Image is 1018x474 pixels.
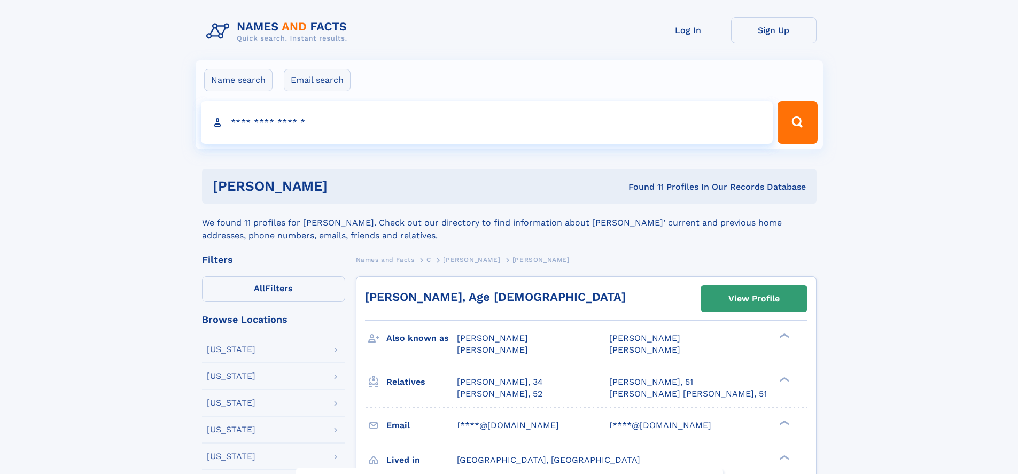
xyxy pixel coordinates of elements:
a: Names and Facts [356,253,415,266]
a: [PERSON_NAME], 51 [609,376,693,388]
label: Name search [204,69,273,91]
div: Filters [202,255,345,265]
div: Browse Locations [202,315,345,324]
label: Email search [284,69,351,91]
a: Log In [646,17,731,43]
h3: Email [386,416,457,434]
div: Found 11 Profiles In Our Records Database [478,181,806,193]
div: ❯ [777,419,790,426]
a: [PERSON_NAME], 34 [457,376,543,388]
div: [US_STATE] [207,425,255,434]
div: ❯ [777,332,790,339]
a: [PERSON_NAME] [443,253,500,266]
h3: Also known as [386,329,457,347]
img: Logo Names and Facts [202,17,356,46]
span: [PERSON_NAME] [512,256,570,263]
div: [US_STATE] [207,345,255,354]
button: Search Button [778,101,817,144]
div: ❯ [777,454,790,461]
div: [US_STATE] [207,372,255,380]
a: C [426,253,431,266]
div: [US_STATE] [207,452,255,461]
span: [GEOGRAPHIC_DATA], [GEOGRAPHIC_DATA] [457,455,640,465]
div: [US_STATE] [207,399,255,407]
div: ❯ [777,376,790,383]
label: Filters [202,276,345,302]
span: [PERSON_NAME] [443,256,500,263]
div: View Profile [728,286,780,311]
span: [PERSON_NAME] [457,345,528,355]
input: search input [201,101,773,144]
a: [PERSON_NAME] [PERSON_NAME], 51 [609,388,767,400]
span: All [254,283,265,293]
span: [PERSON_NAME] [609,345,680,355]
a: Sign Up [731,17,817,43]
a: View Profile [701,286,807,312]
h1: [PERSON_NAME] [213,180,478,193]
h3: Lived in [386,451,457,469]
span: [PERSON_NAME] [609,333,680,343]
span: [PERSON_NAME] [457,333,528,343]
h3: Relatives [386,373,457,391]
a: [PERSON_NAME], Age [DEMOGRAPHIC_DATA] [365,290,626,304]
span: C [426,256,431,263]
a: [PERSON_NAME], 52 [457,388,542,400]
div: We found 11 profiles for [PERSON_NAME]. Check out our directory to find information about [PERSON... [202,204,817,242]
